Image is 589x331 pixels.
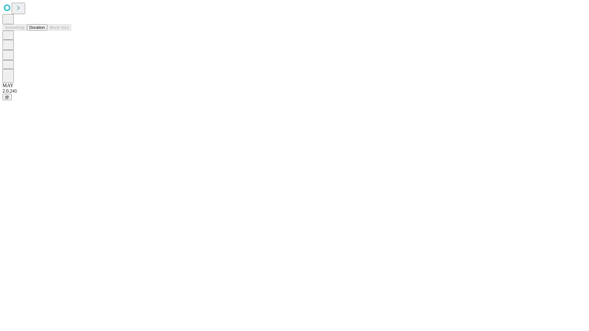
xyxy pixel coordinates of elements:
div: MAY [2,83,587,88]
div: 2.0.241 [2,88,587,94]
button: Block Size [47,24,71,31]
button: Smoothing [2,24,27,31]
button: Duration [27,24,47,31]
button: @ [2,94,12,100]
span: @ [5,95,9,99]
